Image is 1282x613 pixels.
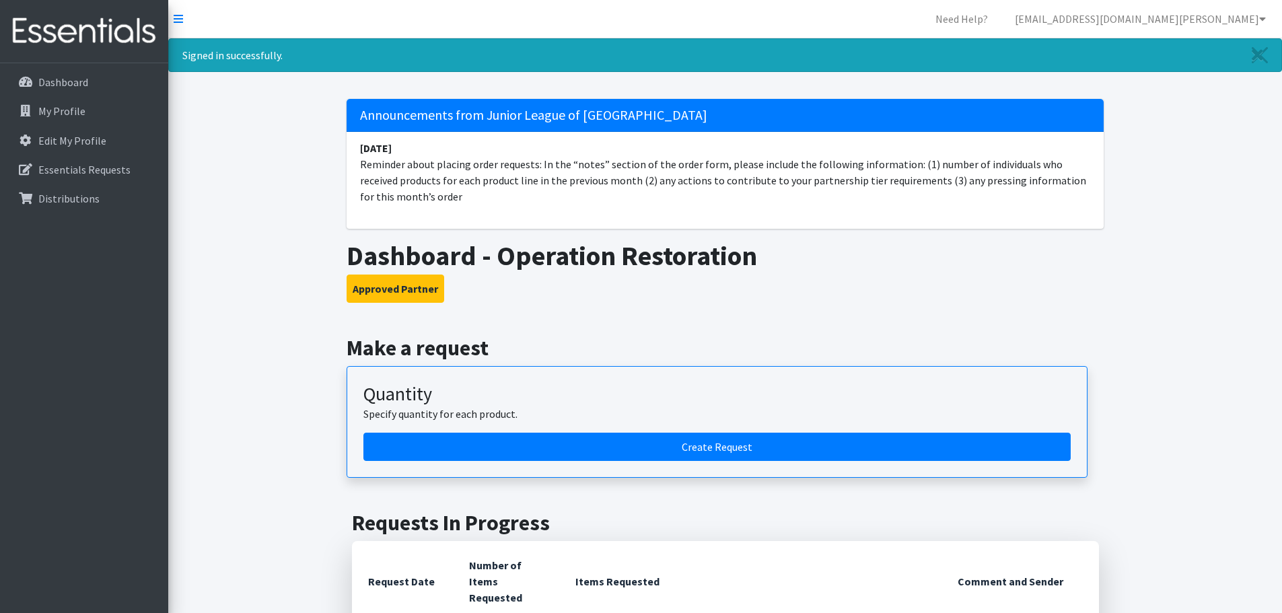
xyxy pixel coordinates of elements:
[360,141,392,155] strong: [DATE]
[38,163,131,176] p: Essentials Requests
[5,156,163,183] a: Essentials Requests
[5,9,163,54] img: HumanEssentials
[38,75,88,89] p: Dashboard
[5,127,163,154] a: Edit My Profile
[347,335,1104,361] h2: Make a request
[363,383,1071,406] h3: Quantity
[352,510,1099,536] h2: Requests In Progress
[5,185,163,212] a: Distributions
[925,5,999,32] a: Need Help?
[1238,39,1281,71] a: Close
[363,406,1071,422] p: Specify quantity for each product.
[347,240,1104,272] h1: Dashboard - Operation Restoration
[38,134,106,147] p: Edit My Profile
[363,433,1071,461] a: Create a request by quantity
[38,104,85,118] p: My Profile
[38,192,100,205] p: Distributions
[347,275,444,303] button: Approved Partner
[5,98,163,124] a: My Profile
[168,38,1282,72] div: Signed in successfully.
[347,99,1104,132] h5: Announcements from Junior League of [GEOGRAPHIC_DATA]
[347,132,1104,213] li: Reminder about placing order requests: In the “notes” section of the order form, please include t...
[1004,5,1277,32] a: [EMAIL_ADDRESS][DOMAIN_NAME][PERSON_NAME]
[5,69,163,96] a: Dashboard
